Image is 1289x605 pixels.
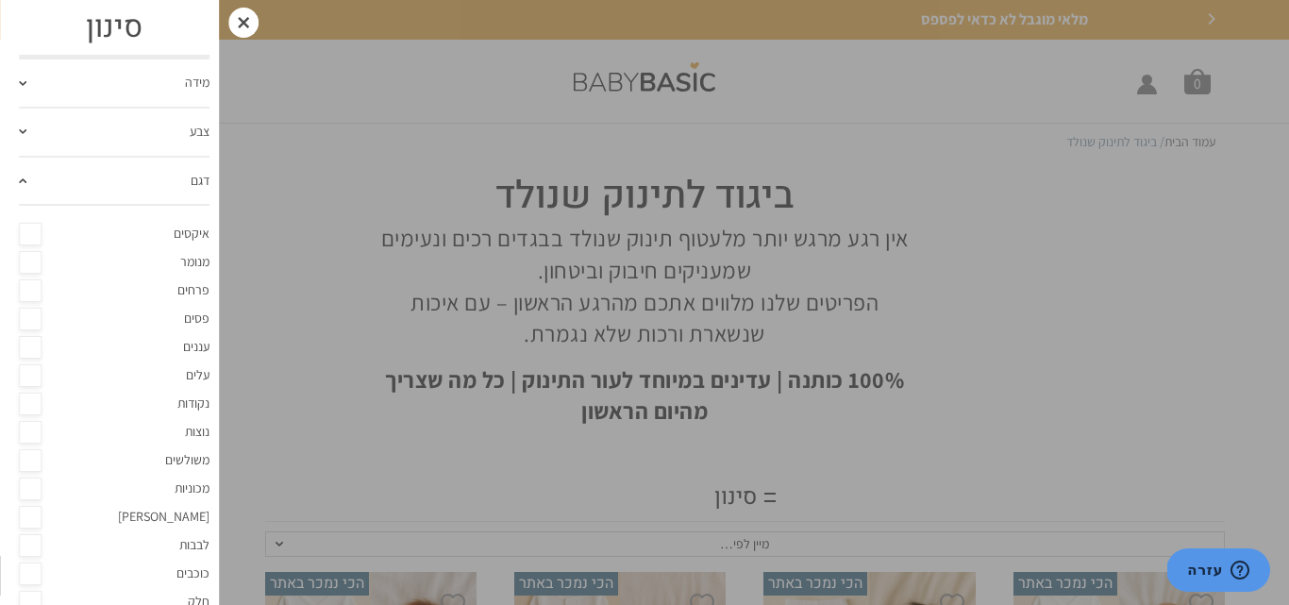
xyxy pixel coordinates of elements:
[19,248,209,277] a: מנומר
[19,305,209,333] a: פסים
[19,418,209,446] a: נוצות
[19,220,209,248] a: איקסים
[19,277,209,305] a: פרחים
[19,9,209,45] h3: סינון
[19,446,209,475] a: משולשים
[19,158,209,207] a: דגם
[19,361,209,390] a: עלים
[19,390,209,418] a: נקודות
[1167,548,1270,596] iframe: פותח יישומון שאפשר לשוחח בו בצ'אט עם אחד הנציגים שלנו
[19,333,209,361] a: עננים
[19,503,209,531] a: [PERSON_NAME]
[19,531,209,560] a: לבבות
[19,59,209,109] a: מידה
[19,109,209,158] a: צבע
[19,560,209,588] a: כוכבים
[19,475,209,503] a: מכוניות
